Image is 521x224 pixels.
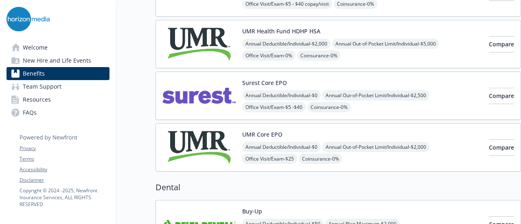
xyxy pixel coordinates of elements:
[242,207,262,215] button: Buy-Up
[489,36,514,52] button: Compare
[23,80,61,93] span: Team Support
[242,102,306,112] span: Office Visit/Exam - $5 -$40
[242,78,287,87] button: Surest Core EPO
[162,78,236,113] img: Surest carrier logo
[20,155,109,163] a: Terms
[307,102,351,112] span: Coinsurance - 0%
[20,166,109,173] a: Accessibility
[7,106,109,119] a: FAQs
[322,90,429,100] span: Annual Out-of-Pocket Limit/Individual - $2,500
[20,145,109,152] a: Privacy
[20,176,109,184] a: Disclaimer
[297,50,341,61] span: Coinsurance - 0%
[489,144,514,151] span: Compare
[23,67,45,80] span: Benefits
[7,67,109,80] a: Benefits
[242,142,321,152] span: Annual Deductible/Individual - $0
[23,106,37,119] span: FAQs
[242,154,297,164] span: Office Visit/Exam - $25
[20,187,109,208] p: Copyright © 2024 - 2025 , Newfront Insurance Services, ALL RIGHTS RESERVED
[489,88,514,104] button: Compare
[242,90,321,100] span: Annual Deductible/Individual - $0
[489,40,514,48] span: Compare
[489,92,514,100] span: Compare
[23,54,91,67] span: New Hire and Life Events
[489,139,514,156] button: Compare
[242,39,331,49] span: Annual Deductible/Individual - $2,000
[242,50,296,61] span: Office Visit/Exam - 0%
[7,41,109,54] a: Welcome
[242,130,282,139] button: UMR Core EPO
[299,154,342,164] span: Coinsurance - 0%
[7,80,109,93] a: Team Support
[242,27,320,35] button: UMR Health Fund HDHP HSA
[162,27,236,61] img: UMR carrier logo
[322,142,429,152] span: Annual Out-of-Pocket Limit/Individual - $2,000
[162,130,236,165] img: UMR carrier logo
[7,93,109,106] a: Resources
[23,41,48,54] span: Welcome
[332,39,439,49] span: Annual Out-of-Pocket Limit/Individual - $5,000
[7,54,109,67] a: New Hire and Life Events
[23,93,51,106] span: Resources
[155,181,521,194] h2: Dental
